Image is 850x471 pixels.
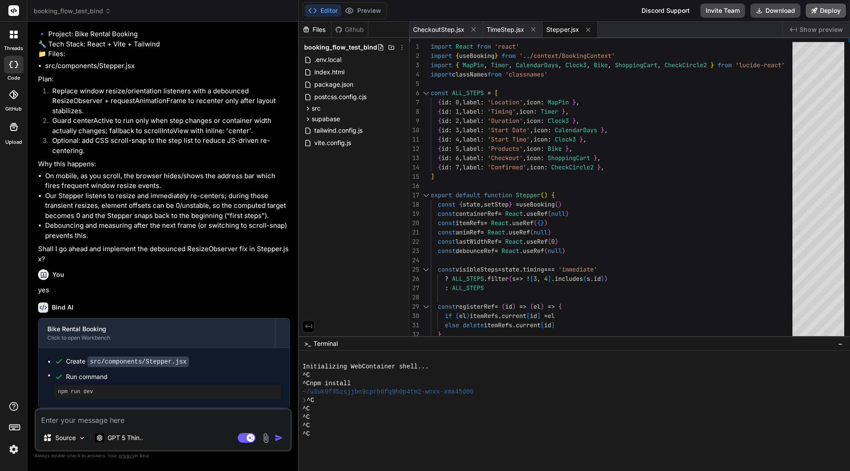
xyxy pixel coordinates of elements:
[438,247,456,255] span: const
[463,135,480,143] span: label
[459,107,463,115] span: ,
[448,135,452,143] span: :
[480,126,484,134] span: :
[459,52,495,60] span: useBooking
[502,265,519,273] span: state
[548,98,569,106] span: MapPin
[448,107,452,115] span: :
[636,4,695,18] div: Discord Support
[8,74,20,82] label: code
[312,115,340,123] span: supabase
[441,117,448,125] span: id
[565,145,569,153] span: }
[463,61,484,69] span: MapPin
[5,138,22,146] label: Upload
[523,247,544,255] span: useRef
[548,117,569,125] span: Clock3
[463,200,480,208] span: state
[438,228,456,236] span: const
[313,67,345,77] span: index.html
[597,154,601,162] span: ,
[459,117,463,125] span: ,
[438,200,456,208] span: const
[700,4,745,18] button: Invite Team
[452,89,484,97] span: ALL_STEPS
[438,107,441,115] span: {
[438,154,441,162] span: {
[530,163,544,171] span: icon
[4,45,23,52] label: threads
[487,107,516,115] span: 'Timing'
[523,154,526,162] span: ,
[477,42,491,50] span: from
[313,138,352,148] span: vite.config.js
[583,135,587,143] span: ,
[431,70,452,78] span: import
[448,126,452,134] span: :
[558,200,562,208] span: )
[448,98,452,106] span: :
[569,145,572,153] span: ,
[484,275,487,283] span: .
[441,154,448,162] span: id
[541,107,558,115] span: Timer
[551,191,555,199] span: {
[45,61,290,71] li: src/components/Stepper.jsx
[448,117,452,125] span: :
[463,163,480,171] span: label
[410,237,419,246] div: 22
[441,126,448,134] span: id
[498,237,502,245] span: =
[604,126,608,134] span: ,
[431,191,452,199] span: export
[484,61,487,69] span: ,
[441,98,448,106] span: id
[555,237,558,245] span: )
[572,117,576,125] span: }
[597,163,601,171] span: }
[459,145,463,153] span: ,
[410,218,419,228] div: 20
[463,126,480,134] span: label
[410,191,419,200] div: 17
[608,61,611,69] span: ,
[438,98,441,106] span: {
[505,70,548,78] span: 'classnames'
[718,61,732,69] span: from
[487,25,524,34] span: TimeStep.jsx
[410,181,419,191] div: 16
[526,237,548,245] span: useRef
[452,70,487,78] span: classNames
[565,107,569,115] span: ,
[665,61,707,69] span: CheckCircle2
[548,210,551,218] span: (
[5,105,22,113] label: GitHub
[480,98,484,106] span: :
[533,228,548,236] span: null
[47,334,266,341] div: Click to open Workbench
[410,172,419,181] div: 15
[45,221,290,241] li: Debouncing and measuring after the next frame (or switching to scroll-snap) prevents this.
[459,200,463,208] span: {
[544,247,548,255] span: (
[305,4,341,17] button: Editor
[332,25,368,34] div: Github
[491,219,509,227] span: React
[313,54,342,65] span: .env.local
[456,145,459,153] span: 5
[541,117,544,125] span: :
[505,228,509,236] span: .
[487,89,491,97] span: =
[526,145,541,153] span: icon
[52,270,64,279] h6: You
[512,219,533,227] span: useRef
[516,107,519,115] span: ,
[548,135,551,143] span: :
[410,126,419,135] div: 10
[420,265,432,274] div: Click to collapse the range.
[441,163,448,171] span: id
[505,237,523,245] span: React
[523,98,526,106] span: ,
[572,98,576,106] span: }
[410,144,419,153] div: 12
